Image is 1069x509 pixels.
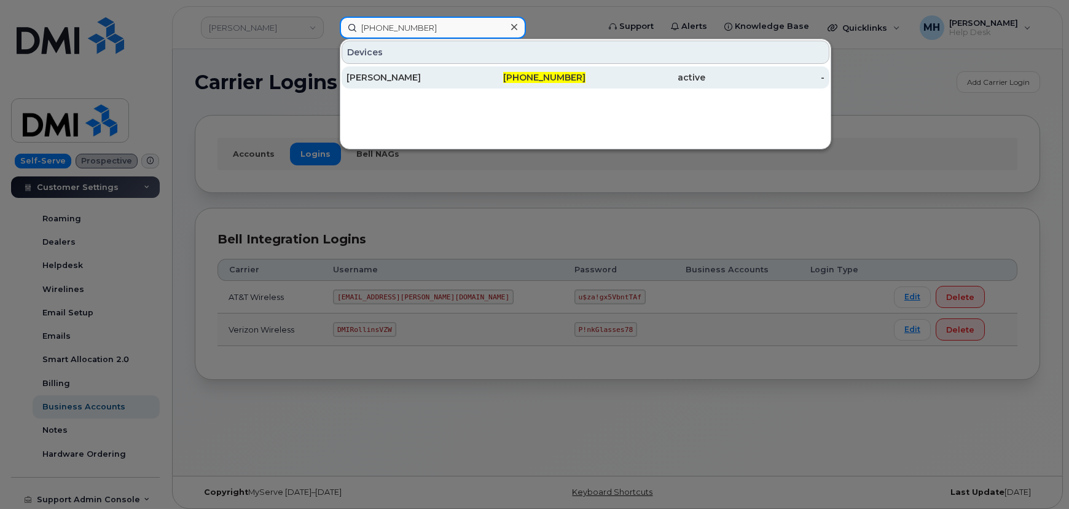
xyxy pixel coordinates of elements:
div: - [705,71,825,84]
div: [PERSON_NAME] [347,71,466,84]
a: [PERSON_NAME][PHONE_NUMBER]active- [342,66,829,89]
div: active [585,71,705,84]
div: Devices [342,41,829,64]
span: [PHONE_NUMBER] [503,72,585,83]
